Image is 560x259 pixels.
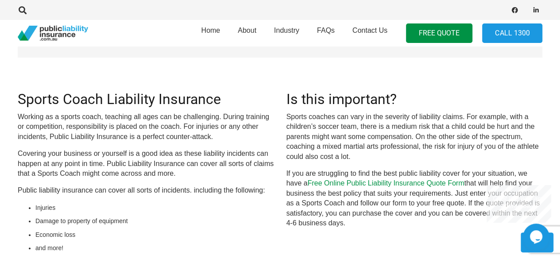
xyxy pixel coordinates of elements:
li: Economic loss [35,230,274,240]
iframe: chat widget [487,185,551,223]
iframe: chat widget [523,224,551,250]
li: Injuries [35,203,274,213]
p: Covering your business or yourself is a good idea as these liability incidents can happen at any ... [18,149,274,178]
li: Damage to property of equipment [35,216,274,226]
a: pli_logotransparent [18,26,88,41]
span: Contact Us [352,27,387,34]
h2: Sports Coach Liability Insurance [18,91,274,108]
a: Call 1300 [482,23,542,43]
span: FAQs [317,27,335,34]
p: Public liability insurance can cover all sorts of incidents. including the following: [18,186,274,195]
p: Working as a sports coach, teaching all ages can be challenging. During training or competition, ... [18,112,274,142]
a: FAQs [308,17,344,49]
a: Facebook [509,4,521,16]
a: Industry [265,17,308,49]
a: Free Online Public Liability Insurance Quote Form [308,179,464,187]
span: About [238,27,256,34]
p: If you are struggling to find the best public liability cover for your situation, we have a that ... [286,169,543,228]
a: FREE QUOTE [406,23,472,43]
p: Sports coaches can vary in the severity of liability claims. For example, with a children’s socce... [286,112,543,162]
a: About [229,17,265,49]
span: Industry [274,27,299,34]
a: Contact Us [344,17,396,49]
h2: Is this important? [286,91,543,108]
span: Home [201,27,220,34]
a: LinkedIn [530,4,542,16]
a: Home [192,17,229,49]
li: and more! [35,243,274,253]
a: Search [14,6,31,14]
a: Back to top [521,232,553,252]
